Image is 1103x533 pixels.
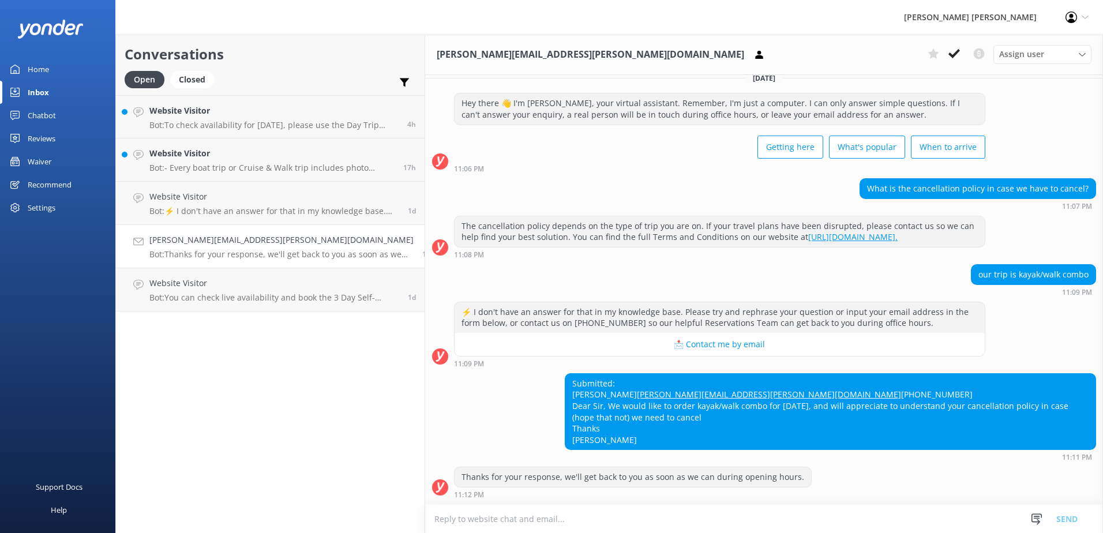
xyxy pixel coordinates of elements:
strong: 11:08 PM [454,252,484,258]
div: Thanks for your response, we'll get back to you as soon as we can during opening hours. [455,467,811,487]
a: [URL][DOMAIN_NAME]. [808,231,898,242]
p: Bot: To check availability for [DATE], please use the Day Trip Finder at [URL][DOMAIN_NAME] or th... [149,120,399,130]
p: Bot: - Every boat trip or Cruise & Walk trip includes photo opportunities at seal colonies on [PE... [149,163,395,173]
div: Oct 01 2025 11:09pm (UTC +13:00) Pacific/Auckland [971,288,1096,296]
p: Bot: ⚡ I don't have an answer for that in my knowledge base. Please try and rephrase your questio... [149,206,399,216]
div: Reviews [28,127,55,150]
a: Website VisitorBot:- Every boat trip or Cruise & Walk trip includes photo opportunities at seal c... [116,138,425,182]
div: Oct 01 2025 11:12pm (UTC +13:00) Pacific/Auckland [454,490,812,498]
div: The cancellation policy depends on the type of trip you are on. If your travel plans have been di... [455,216,985,247]
h4: [PERSON_NAME][EMAIL_ADDRESS][PERSON_NAME][DOMAIN_NAME] [149,234,414,246]
span: Assign user [999,48,1044,61]
div: Home [28,58,49,81]
div: Submitted: [PERSON_NAME] [PHONE_NUMBER] Dear Sir, We would like to order kayak/walk combo for [DA... [565,374,1096,450]
span: Oct 01 2025 11:11pm (UTC +13:00) Pacific/Auckland [422,249,430,259]
div: our trip is kayak/walk combo [971,265,1096,284]
button: What's popular [829,136,905,159]
span: Oct 02 2025 09:37am (UTC +13:00) Pacific/Auckland [408,206,416,216]
a: Website VisitorBot:You can check live availability and book the 3 Day Self-Guided Walk online at ... [116,268,425,311]
div: Assign User [993,45,1091,63]
a: Website VisitorBot:To check availability for [DATE], please use the Day Trip Finder at [URL][DOMA... [116,95,425,138]
div: Oct 01 2025 11:11pm (UTC +13:00) Pacific/Auckland [565,453,1096,461]
div: Oct 01 2025 11:08pm (UTC +13:00) Pacific/Auckland [454,250,985,258]
h3: [PERSON_NAME][EMAIL_ADDRESS][PERSON_NAME][DOMAIN_NAME] [437,47,744,62]
div: Help [51,498,67,521]
div: What is the cancellation policy in case we have to cancel? [860,179,1096,198]
button: When to arrive [911,136,985,159]
p: Bot: You can check live availability and book the 3 Day Self-Guided Walk online at [URL][DOMAIN_N... [149,292,399,303]
span: Oct 03 2025 06:27am (UTC +13:00) Pacific/Auckland [407,119,416,129]
div: Closed [170,71,214,88]
div: Oct 01 2025 11:07pm (UTC +13:00) Pacific/Auckland [860,202,1096,210]
div: Chatbot [28,104,56,127]
strong: 11:09 PM [1062,289,1092,296]
div: Settings [28,196,55,219]
button: Getting here [757,136,823,159]
h4: Website Visitor [149,190,399,203]
h4: Website Visitor [149,147,395,160]
strong: 11:12 PM [454,491,484,498]
a: Closed [170,73,220,85]
div: Open [125,71,164,88]
a: Website VisitorBot:⚡ I don't have an answer for that in my knowledge base. Please try and rephras... [116,182,425,225]
span: Oct 02 2025 04:58pm (UTC +13:00) Pacific/Auckland [403,163,416,172]
strong: 11:06 PM [454,166,484,172]
a: Open [125,73,170,85]
strong: 11:11 PM [1062,454,1092,461]
h4: Website Visitor [149,104,399,117]
div: Oct 01 2025 11:06pm (UTC +13:00) Pacific/Auckland [454,164,985,172]
div: Inbox [28,81,49,104]
div: ⚡ I don't have an answer for that in my knowledge base. Please try and rephrase your question or ... [455,302,985,333]
img: yonder-white-logo.png [17,20,84,39]
h4: Website Visitor [149,277,399,290]
div: Waiver [28,150,51,173]
div: Recommend [28,173,72,196]
a: [PERSON_NAME][EMAIL_ADDRESS][PERSON_NAME][DOMAIN_NAME] [637,389,901,400]
p: Bot: Thanks for your response, we'll get back to you as soon as we can during opening hours. [149,249,414,260]
div: Support Docs [36,475,82,498]
a: [PERSON_NAME][EMAIL_ADDRESS][PERSON_NAME][DOMAIN_NAME]Bot:Thanks for your response, we'll get bac... [116,225,425,268]
h2: Conversations [125,43,416,65]
div: Hey there 👋 I'm [PERSON_NAME], your virtual assistant. Remember, I'm just a computer. I can only ... [455,93,985,124]
div: Oct 01 2025 11:09pm (UTC +13:00) Pacific/Auckland [454,359,985,367]
button: 📩 Contact me by email [455,333,985,356]
span: [DATE] [746,73,782,83]
strong: 11:09 PM [454,361,484,367]
span: Oct 01 2025 05:39pm (UTC +13:00) Pacific/Auckland [408,292,416,302]
strong: 11:07 PM [1062,203,1092,210]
